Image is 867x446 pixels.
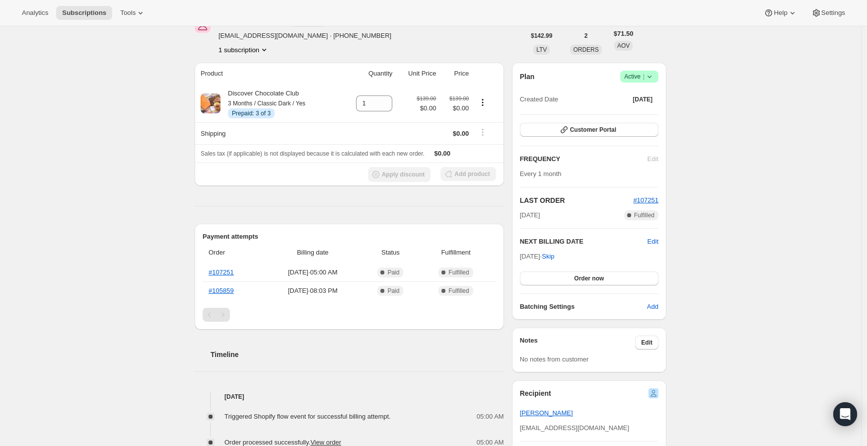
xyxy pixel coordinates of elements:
[647,302,658,312] span: Add
[114,6,151,20] button: Tools
[520,154,648,164] h2: FREQUENCY
[195,63,341,85] th: Product
[228,100,305,107] small: 3 Months / Classic Dark / Yes
[520,356,589,363] span: No notes from customer
[203,242,263,264] th: Order
[833,402,857,426] div: Open Intercom Messenger
[211,350,504,359] h2: Timeline
[536,46,547,53] span: LTV
[395,63,439,85] th: Unit Price
[520,388,551,398] h2: Recipient
[453,130,469,137] span: $0.00
[266,286,360,296] span: [DATE] · 08:03 PM
[439,63,472,85] th: Price
[633,195,658,205] button: #107251
[641,299,664,315] button: Add
[477,412,504,422] span: 05:00 AM
[774,9,787,17] span: Help
[520,336,636,350] h3: Notes
[218,17,287,27] div: Yatir Linden
[614,29,634,39] span: $71.50
[520,271,658,285] button: Order now
[617,42,630,49] span: AOV
[442,103,469,113] span: $0.00
[635,336,658,350] button: Edit
[520,123,658,137] button: Customer Portal
[627,92,658,106] button: [DATE]
[22,9,48,17] span: Analytics
[56,6,112,20] button: Subscriptions
[449,95,469,101] small: $139.00
[573,46,598,53] span: ORDERS
[758,6,803,20] button: Help
[218,45,269,55] button: Product actions
[224,439,341,446] span: Order processed successfully.
[584,32,588,40] span: 2
[209,287,234,294] a: #105859
[203,232,496,242] h2: Payment attempts
[520,424,629,432] span: [EMAIL_ADDRESS][DOMAIN_NAME]
[120,9,136,17] span: Tools
[218,31,391,41] span: [EMAIL_ADDRESS][DOMAIN_NAME] · [PHONE_NUMBER]
[310,439,341,446] a: View order
[520,195,634,205] h2: LAST ORDER
[520,170,562,178] span: Every 1 month
[805,6,851,20] button: Settings
[520,302,647,312] h6: Batching Settings
[520,409,573,417] a: [PERSON_NAME]
[434,150,451,157] span: $0.00
[422,248,490,258] span: Fulfillment
[643,73,645,81] span: |
[641,339,652,347] span: Edit
[195,122,341,144] th: Shipping
[531,32,552,40] span: $142.99
[220,89,305,118] div: Discover Chocolate Club
[224,413,391,420] span: Triggered Shopify flow event for successful billing attempt.
[16,6,54,20] button: Analytics
[520,237,648,247] h2: NEXT BILLING DATE
[341,63,395,85] th: Quantity
[475,97,491,108] button: Product actions
[203,308,496,322] nav: Pagination
[520,94,558,104] span: Created Date
[266,268,360,277] span: [DATE] · 05:00 AM
[821,9,845,17] span: Settings
[475,127,491,138] button: Shipping actions
[387,268,399,276] span: Paid
[633,196,658,204] a: #107251
[448,287,469,295] span: Fulfilled
[542,252,554,262] span: Skip
[525,29,558,43] button: $142.99
[520,72,535,82] h2: Plan
[365,248,416,258] span: Status
[634,211,654,219] span: Fulfilled
[574,274,604,282] span: Order now
[578,29,594,43] button: 2
[570,126,616,134] span: Customer Portal
[266,248,360,258] span: Billing date
[232,109,271,117] span: Prepaid: 3 of 3
[201,93,220,113] img: product img
[417,95,436,101] small: $139.00
[195,392,504,402] h4: [DATE]
[648,237,658,247] button: Edit
[536,249,560,265] button: Skip
[62,9,106,17] span: Subscriptions
[520,210,540,220] span: [DATE]
[201,150,425,157] span: Sales tax (if applicable) is not displayed because it is calculated with each new order.
[520,253,555,260] span: [DATE] ·
[417,103,436,113] span: $0.00
[624,72,654,82] span: Active
[633,95,652,103] span: [DATE]
[448,268,469,276] span: Fulfilled
[387,287,399,295] span: Paid
[209,268,234,276] a: #107251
